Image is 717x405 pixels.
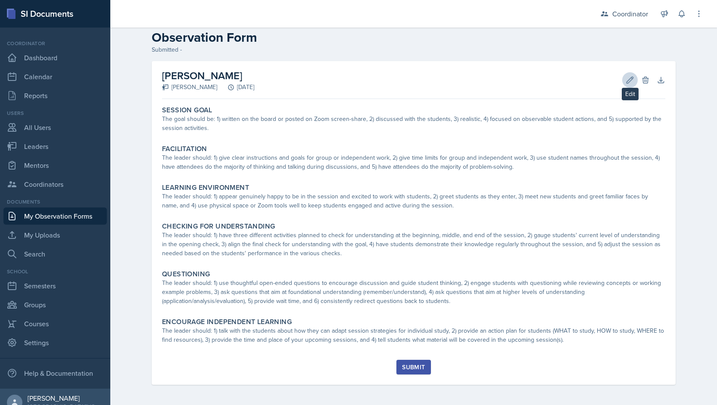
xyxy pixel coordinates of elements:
[612,9,648,19] div: Coordinator
[3,138,107,155] a: Leaders
[622,72,638,88] button: Edit
[3,334,107,351] a: Settings
[162,326,665,344] div: The leader should: 1) talk with the students about how they can adapt session strategies for indi...
[3,87,107,104] a: Reports
[3,365,107,382] div: Help & Documentation
[152,30,676,45] h2: Observation Form
[3,315,107,332] a: Courses
[3,226,107,244] a: My Uploads
[162,318,292,326] label: Encourage Independent Learning
[3,109,107,117] div: Users
[3,157,107,174] a: Mentors
[162,114,665,133] div: The goal should be: 1) written on the board or posted on Zoom screen-share, 2) discussed with the...
[3,68,107,85] a: Calendar
[3,277,107,294] a: Semesters
[402,364,425,371] div: Submit
[162,222,275,231] label: Checking for Understanding
[162,278,665,306] div: The leader should: 1) use thoughtful open-ended questions to encourage discussion and guide stude...
[3,245,107,263] a: Search
[162,192,665,210] div: The leader should: 1) appear genuinely happy to be in the session and excited to work with studen...
[28,394,103,402] div: [PERSON_NAME]
[162,83,217,92] div: [PERSON_NAME]
[162,106,212,114] label: Session Goal
[162,68,254,83] h2: [PERSON_NAME]
[162,153,665,171] div: The leader should: 1) give clear instructions and goals for group or independent work, 2) give ti...
[3,49,107,66] a: Dashboard
[162,183,249,192] label: Learning Environment
[3,40,107,47] div: Coordinator
[162,270,210,278] label: Questioning
[217,83,254,92] div: [DATE]
[3,198,107,206] div: Documents
[3,119,107,136] a: All Users
[3,176,107,193] a: Coordinators
[152,45,676,54] div: Submitted -
[396,360,430,374] button: Submit
[3,268,107,275] div: School
[162,145,207,153] label: Facilitation
[162,231,665,258] div: The leader should: 1) have three different activities planned to check for understanding at the b...
[3,207,107,225] a: My Observation Forms
[3,296,107,313] a: Groups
